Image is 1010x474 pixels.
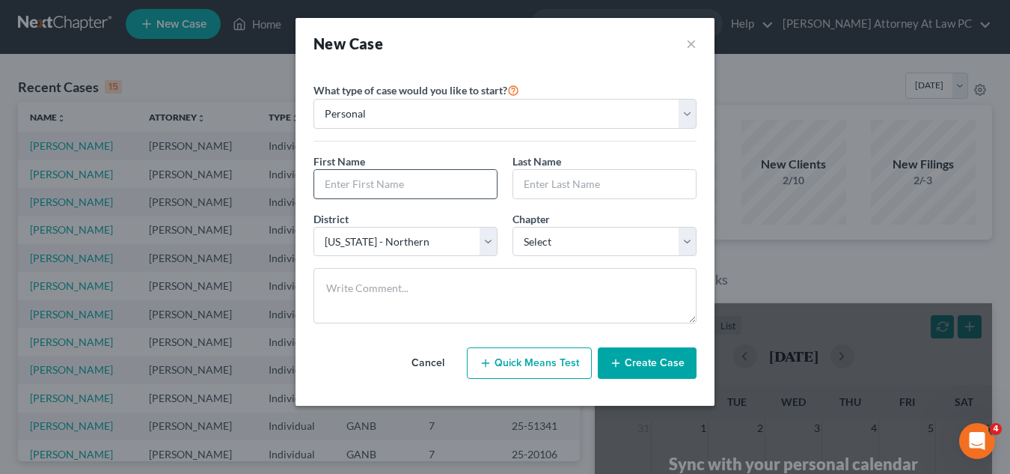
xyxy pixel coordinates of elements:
span: 4 [990,423,1002,435]
span: Chapter [512,213,550,225]
button: Create Case [598,347,697,379]
strong: New Case [313,34,383,52]
button: Cancel [395,348,461,378]
iframe: Intercom live chat [959,423,995,459]
button: × [686,33,697,54]
input: Enter First Name [314,170,497,198]
input: Enter Last Name [513,170,696,198]
span: District [313,213,349,225]
label: What type of case would you like to start? [313,81,519,99]
button: Quick Means Test [467,347,592,379]
span: Last Name [512,155,561,168]
span: First Name [313,155,365,168]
